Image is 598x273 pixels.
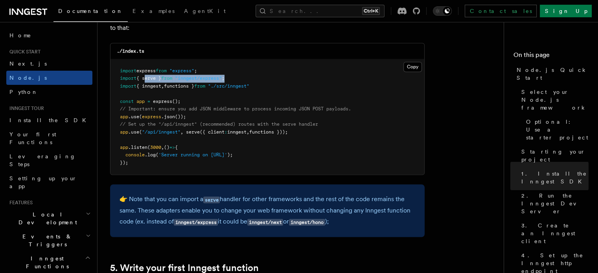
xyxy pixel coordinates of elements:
span: inngest [227,129,247,135]
span: from [194,83,205,89]
span: = [147,99,150,104]
span: "inngest/express" [175,75,222,81]
span: Next.js [9,60,47,67]
span: import [120,75,136,81]
span: Node.js Quick Start [517,66,589,82]
span: 1. Install the Inngest SDK [521,170,589,185]
button: Events & Triggers [6,229,92,251]
span: : [224,129,227,135]
span: ( [139,114,142,119]
span: Documentation [58,8,123,14]
span: express [136,68,156,73]
span: 'Server running on [URL]' [158,152,227,158]
a: AgentKit [179,2,230,21]
code: serve [203,196,220,203]
span: .log [145,152,156,158]
span: 3000 [150,145,161,150]
code: inngest/hono [289,219,325,225]
a: Examples [128,2,179,21]
span: express [142,114,161,119]
p: 👉 Note that you can import a handler for other frameworks and the rest of the code remains the sa... [120,194,415,227]
span: { serve } [136,75,161,81]
span: Optional: Use a starter project [526,118,589,141]
span: .json [161,114,175,119]
button: Copy [403,62,422,72]
span: Python [9,89,38,95]
span: app [120,129,128,135]
span: 3. Create an Inngest client [521,222,589,245]
span: from [161,75,172,81]
code: ./index.ts [117,48,144,54]
span: import [120,83,136,89]
a: Node.js Quick Start [513,63,589,85]
h4: On this page [513,50,589,63]
span: .listen [128,145,147,150]
span: }); [120,160,128,165]
a: Your first Functions [6,127,92,149]
span: Quick start [6,49,40,55]
span: app [120,145,128,150]
a: Install the SDK [6,113,92,127]
span: Node.js [9,75,47,81]
span: , [180,129,183,135]
span: => [169,145,175,150]
span: serve [186,129,200,135]
code: inngest/next [247,219,283,225]
code: inngest/express [174,219,218,225]
a: Sign Up [540,5,592,17]
a: Contact sales [465,5,537,17]
span: const [120,99,134,104]
span: .use [128,129,139,135]
a: Optional: Use a starter project [523,115,589,145]
span: app [136,99,145,104]
span: (); [172,99,180,104]
a: 3. Create an Inngest client [518,218,589,248]
a: Python [6,85,92,99]
span: Starting your project [521,148,589,163]
span: Examples [132,8,175,14]
span: Leveraging Steps [9,153,76,167]
span: Select your Node.js framework [521,88,589,112]
span: from [156,68,167,73]
button: Toggle dark mode [433,6,452,16]
span: Inngest Functions [6,255,85,270]
span: , [247,129,249,135]
a: 1. Install the Inngest SDK [518,167,589,189]
a: Node.js [6,71,92,85]
span: ( [147,145,150,150]
button: Local Development [6,207,92,229]
kbd: Ctrl+K [362,7,380,15]
span: ); [227,152,233,158]
span: Install the SDK [9,117,91,123]
span: 2. Run the Inngest Dev Server [521,192,589,215]
span: ( [156,152,158,158]
span: // Set up the "/api/inngest" (recommended) routes with the serve handler [120,121,318,127]
a: Select your Node.js framework [518,85,589,115]
a: Setting up your app [6,171,92,193]
span: console [125,152,145,158]
button: Search...Ctrl+K [256,5,385,17]
span: ()); [175,114,186,119]
span: { inngest [136,83,161,89]
span: Events & Triggers [6,233,86,248]
span: functions } [164,83,194,89]
span: ({ client [200,129,224,135]
span: import [120,68,136,73]
a: Documentation [53,2,128,22]
a: 2. Run the Inngest Dev Server [518,189,589,218]
span: Inngest tour [6,105,44,112]
span: Home [9,31,31,39]
span: "/api/inngest" [142,129,180,135]
span: AgentKit [184,8,226,14]
a: 5. Write your first Inngest function [110,262,259,273]
span: Features [6,200,33,206]
span: app [120,114,128,119]
span: ; [194,68,197,73]
a: Starting your project [518,145,589,167]
a: Leveraging Steps [6,149,92,171]
span: , [161,145,164,150]
span: Local Development [6,211,86,226]
span: () [164,145,169,150]
span: .use [128,114,139,119]
span: { [175,145,178,150]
